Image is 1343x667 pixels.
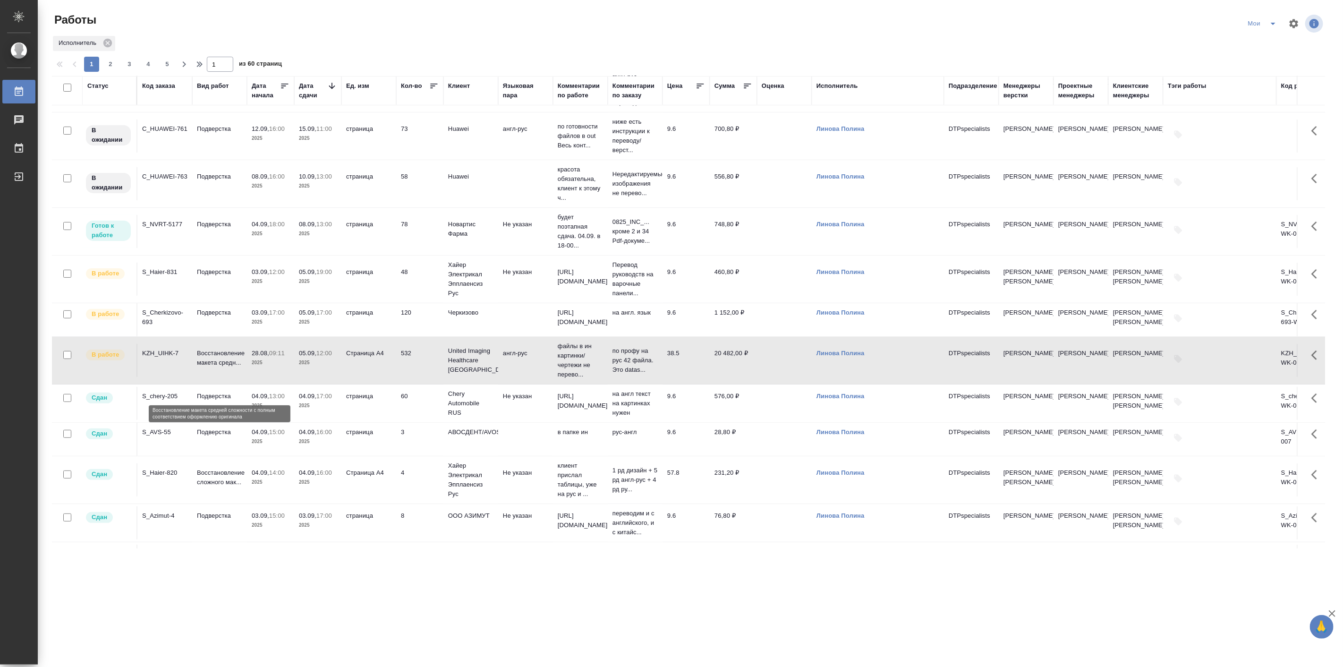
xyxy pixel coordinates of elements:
p: красота обязательна, клиент к этому ч... [558,165,603,203]
a: Линова Полина [816,350,865,357]
td: 3 [396,423,443,456]
p: [URL][DOMAIN_NAME].. [558,308,603,327]
p: 1 рд дизайн + 5 рд англ-рус + 4 рд ру... [612,466,658,494]
p: United Imaging Healthcare [GEOGRAPHIC_DATA] [448,346,493,375]
p: 2025 [299,401,337,410]
td: S_AVS-55-WK-007 [1276,423,1331,456]
td: 9.6 [663,215,710,248]
p: 13:00 [316,173,332,180]
td: DTPspecialists [944,545,999,578]
td: [PERSON_NAME] [1108,120,1163,153]
a: Линова Полина [816,173,865,180]
div: S_chery-205 [142,392,187,401]
p: 2025 [252,229,289,239]
td: Не указан [498,506,553,539]
button: 5 [160,57,175,72]
p: 04.09, [299,393,316,400]
p: Chery Automobile RUS [448,389,493,418]
div: Клиент [448,81,470,91]
td: S_Haier-831-WK-022 [1276,263,1331,296]
td: 8 [396,506,443,539]
span: из 60 страниц [239,58,282,72]
p: [PERSON_NAME], [PERSON_NAME] [1003,267,1049,286]
p: В ожидании [92,173,125,192]
p: 2025 [252,134,289,143]
p: 0825_INC_... кроме 2 и 34 Pdf-докуме... [612,217,658,246]
td: страница [341,120,396,153]
div: Подразделение [949,81,997,91]
p: [PERSON_NAME] [1003,124,1049,134]
p: 12.09, [252,125,269,132]
p: 17:00 [269,309,285,316]
p: 08.09, [252,173,269,180]
td: [PERSON_NAME] [1054,303,1108,336]
p: В ожидании [92,126,125,145]
td: [PERSON_NAME] [1054,387,1108,420]
p: 19:00 [316,268,332,275]
p: 2025 [252,437,289,446]
td: 9.6 [663,120,710,153]
p: по профу на рус 42 файла. Это datas... [612,346,658,375]
p: 03.09, [252,268,269,275]
td: Не указан [498,545,553,578]
button: Здесь прячутся важные кнопки [1306,387,1328,410]
div: Дата сдачи [299,81,327,100]
td: S_Azimut-4-WK-014 [1276,506,1331,539]
td: 57.8 [663,463,710,496]
td: S_Haier-820-WK-031 [1276,463,1331,496]
a: Линова Полина [816,428,865,436]
p: 15:00 [269,512,285,519]
td: страница [341,506,396,539]
td: Не указан [498,463,553,496]
a: Линова Полина [816,512,865,519]
button: Здесь прячутся важные кнопки [1306,463,1328,486]
p: Подверстка [197,220,242,229]
p: Сдан [92,513,107,522]
td: DTPspecialists [944,463,999,496]
button: 🙏 [1310,615,1334,639]
td: Страница А4 [341,344,396,377]
p: 05.09, [299,268,316,275]
td: [PERSON_NAME] [1054,344,1108,377]
p: в папке ин [558,428,603,437]
div: Исполнитель [53,36,115,51]
p: 15:00 [269,428,285,436]
p: Хайер Электрикал Эпплаенсиз Рус [448,461,493,499]
p: 2025 [252,181,289,191]
p: 2025 [299,181,337,191]
div: Менеджер проверил работу исполнителя, передает ее на следующий этап [85,392,132,404]
div: C_HUAWEI-761 [142,124,187,134]
p: Готов к работе [92,221,125,240]
p: на англ. язык [612,308,658,317]
div: Код заказа [142,81,175,91]
p: Сдан [92,393,107,402]
td: [PERSON_NAME] [1054,506,1108,539]
td: [PERSON_NAME] [1108,215,1163,248]
p: 17:00 [316,393,332,400]
td: DTPspecialists [944,303,999,336]
td: 556,80 ₽ [710,167,757,200]
td: DTPspecialists [944,387,999,420]
p: Huawei [448,124,493,134]
td: 73 [396,120,443,153]
p: 15.09, [299,125,316,132]
p: Новартис Фарма [448,220,493,239]
p: 04.09, [252,393,269,400]
td: 78 [396,215,443,248]
p: 2025 [299,521,337,530]
p: 03.09, [252,309,269,316]
a: Линова Полина [816,469,865,476]
button: Добавить тэги [1168,308,1189,329]
p: 28.08, [252,350,269,357]
p: Восстановление сложного мак... [197,468,242,487]
div: Исполнитель может приступить к работе [85,220,132,242]
a: Линова Полина [816,125,865,132]
td: DTPspecialists [944,506,999,539]
td: англ-рус [498,120,553,153]
td: 28,80 ₽ [710,423,757,456]
p: 16:00 [269,173,285,180]
td: [PERSON_NAME], [PERSON_NAME] [1108,463,1163,496]
button: Добавить тэги [1168,511,1189,532]
p: Подверстка [197,428,242,437]
p: Нередактируемые изображения не перево... [612,170,658,198]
